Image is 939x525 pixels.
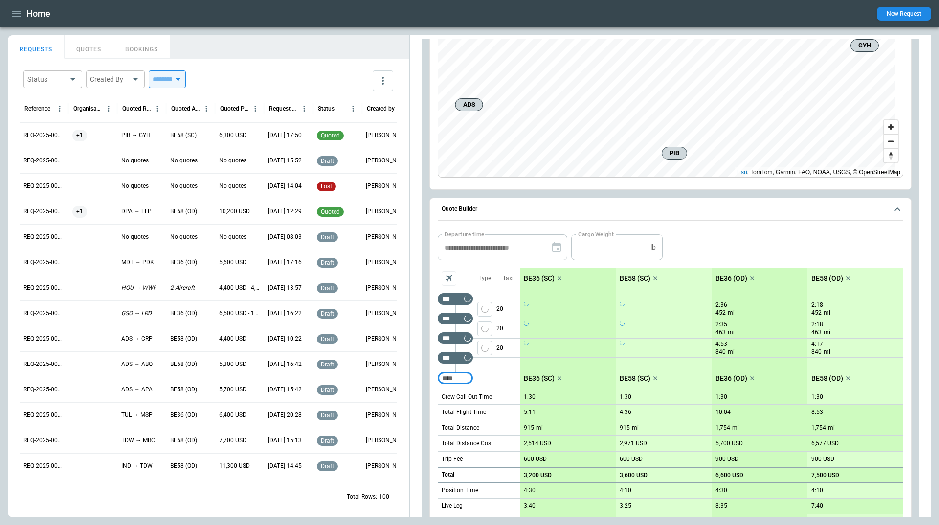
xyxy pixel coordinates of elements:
p: 6,400 USD [219,411,246,419]
p: 4:53 [715,341,727,348]
p: 20 [496,299,520,319]
p: IND → TDW [121,462,153,470]
div: Status [27,74,67,84]
span: draft [319,234,336,241]
p: 08/22/2025 15:52 [268,157,302,165]
button: Quoted Aircraft column menu [200,102,213,115]
p: Allen Maki [366,360,407,368]
p: No quotes [121,233,149,241]
p: 2:18 [811,321,823,328]
button: left aligned [477,341,492,355]
p: 08/13/2025 13:57 [268,284,302,292]
p: BE58 (OD) [811,274,843,283]
p: 6,600 USD [715,472,743,479]
p: 4:30 [524,487,536,494]
p: 10,200 USD [219,207,250,216]
p: REQ-2025-000254 [23,233,65,241]
button: BOOKINGS [113,35,170,59]
span: draft [319,463,336,470]
p: 2 Aircraft [170,284,195,292]
p: TUL → MSP [121,411,153,419]
p: mi [536,424,543,432]
span: draft [319,437,336,444]
span: draft [319,336,336,342]
p: REQ-2025-000257 [23,157,65,165]
p: DPA → ELP [121,207,152,216]
div: Too short [438,372,473,384]
p: No quotes [121,182,149,190]
div: Created by [367,105,395,112]
p: 4:17 [811,341,823,348]
p: Total Flight Time [442,408,486,416]
p: 840 [715,348,726,356]
p: REQ-2025-000255 [23,207,65,216]
p: BE36 (OD) [715,374,747,383]
p: BE58 (SC) [170,131,197,139]
p: mi [728,328,735,337]
p: Total Distance [442,424,479,432]
div: Too short [438,313,473,324]
button: Quoted Route column menu [151,102,164,115]
p: BE58 (OD) [811,374,843,383]
p: Ben Gundermann [366,462,407,470]
p: 20 [496,319,520,338]
p: No quotes [219,182,246,190]
span: +1 [72,123,87,148]
span: Aircraft selection [442,271,456,286]
p: 5,700 USD [715,440,743,447]
div: Quoted Price [220,105,249,112]
p: REQ-2025-000249 [23,360,65,368]
p: 900 USD [715,456,738,463]
span: PIB [666,148,683,158]
p: 452 [715,309,726,317]
p: 2:35 [715,321,727,328]
button: Request Created At (UTC-05:00) column menu [298,102,311,115]
p: 2,971 USD [620,440,647,447]
p: BE58 (SC) [620,274,650,283]
p: 2:36 [715,301,727,309]
button: left aligned [477,321,492,336]
p: 463 [811,328,822,337]
p: 4:36 [620,409,631,416]
p: REQ-2025-000252 [23,284,65,292]
p: ADS → ABQ [121,360,153,368]
p: 07/21/2025 14:45 [268,462,302,470]
p: 100 [379,493,389,501]
p: 6,300 USD [219,131,246,139]
p: lb [650,243,656,251]
p: 08/22/2025 17:50 [268,131,302,139]
p: 08/04/2025 16:22 [268,309,302,318]
p: Type [478,274,491,283]
p: REQ-2025-000256 [23,182,65,190]
p: mi [732,424,739,432]
p: BE36 (SC) [524,374,555,383]
div: Too short [438,352,473,364]
p: Allen Maki [366,386,407,394]
p: George O'Bryan [366,411,407,419]
p: 5,600 USD [219,258,246,267]
p: 07/31/2025 15:42 [268,386,302,394]
p: BE36 (OD) [170,258,197,267]
p: 6,500 USD - 11,300 USD [219,309,260,318]
p: 08/22/2025 08:03 [268,233,302,241]
p: 8:53 [811,409,823,416]
p: 3,600 USD [620,472,648,479]
p: 915 [620,424,630,432]
span: quoted [319,132,342,139]
p: Allen Maki [366,131,407,139]
span: quoted [319,208,342,215]
p: 452 [811,309,822,317]
p: mi [828,424,835,432]
p: No quotes [219,157,246,165]
span: +1 [72,199,87,224]
p: Live Leg [442,502,463,510]
div: Created By [90,74,129,84]
p: REQ-2025-000251 [23,309,65,318]
span: draft [319,361,336,368]
p: BE58 (OD) [170,386,197,394]
button: QUOTES [65,35,113,59]
button: left aligned [477,302,492,317]
span: draft [319,310,336,317]
p: 08/19/2025 17:16 [268,258,302,267]
p: ADS → APA [121,386,153,394]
